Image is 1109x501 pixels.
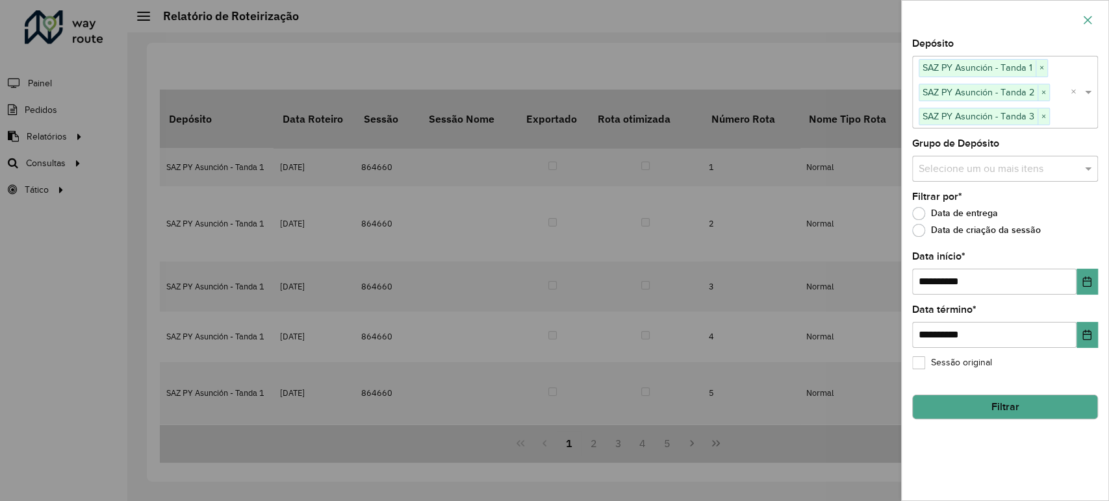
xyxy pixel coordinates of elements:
[912,189,962,204] label: Filtrar por
[912,36,954,51] label: Depósito
[912,356,992,369] label: Sessão original
[912,207,998,220] label: Data de entrega
[919,60,1036,75] span: SAZ PY Asunción - Tanda 1
[1038,109,1049,125] span: ×
[1038,85,1049,101] span: ×
[912,395,1098,419] button: Filtrar
[1071,84,1082,100] span: Clear all
[912,136,999,151] label: Grupo de Depósito
[919,108,1038,124] span: SAZ PY Asunción - Tanda 3
[919,84,1038,100] span: SAZ PY Asunción - Tanda 2
[1077,322,1098,348] button: Choose Date
[1036,60,1047,76] span: ×
[912,302,976,317] label: Data término
[912,249,965,264] label: Data início
[1077,269,1098,295] button: Choose Date
[912,224,1041,237] label: Data de criação da sessão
